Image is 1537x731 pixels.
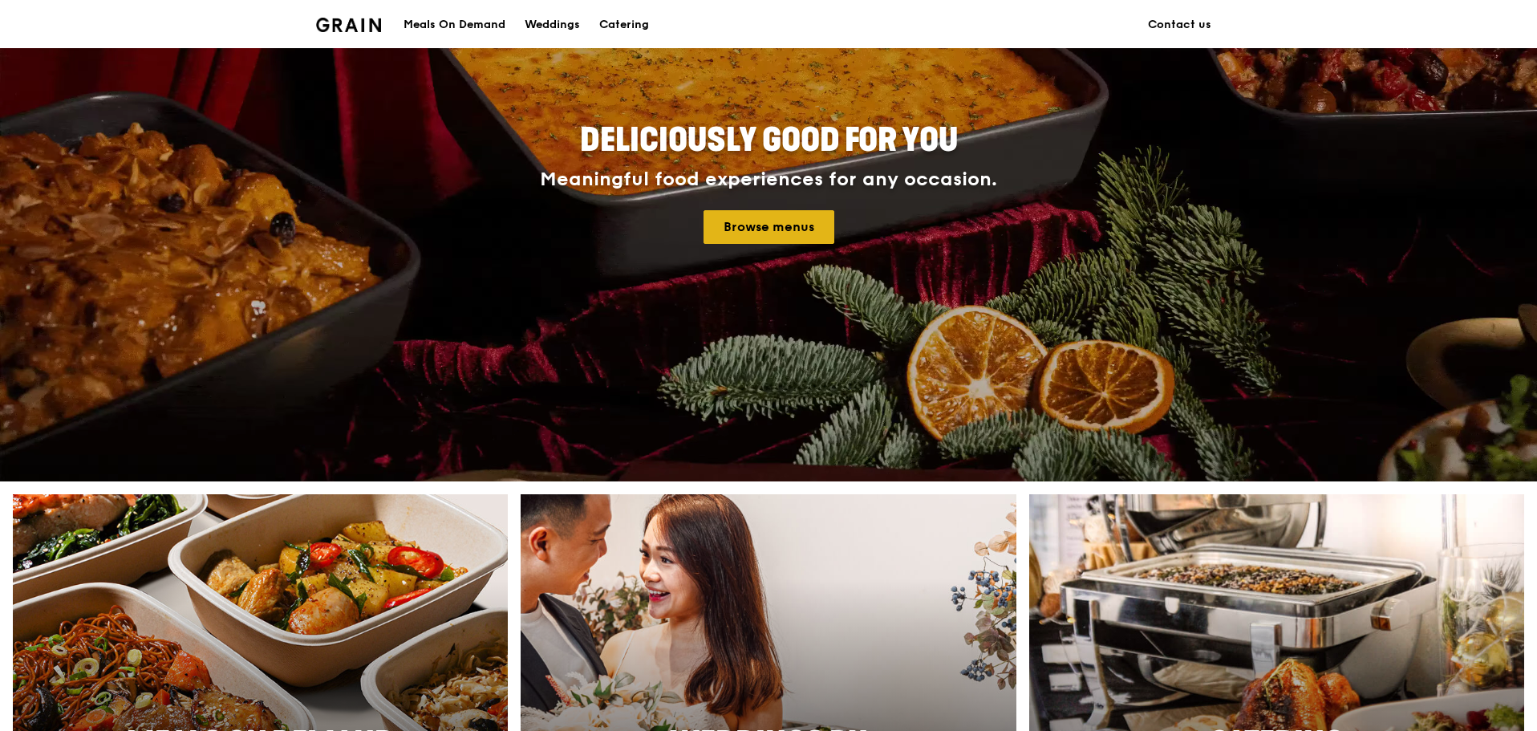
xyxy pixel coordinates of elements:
div: Catering [599,1,649,49]
a: Weddings [515,1,590,49]
a: Catering [590,1,659,49]
span: Deliciously good for you [580,121,958,160]
div: Meaningful food experiences for any occasion. [480,169,1057,191]
a: Browse menus [704,210,834,244]
a: Contact us [1138,1,1221,49]
img: Grain [316,18,381,32]
div: Weddings [525,1,580,49]
div: Meals On Demand [404,1,505,49]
